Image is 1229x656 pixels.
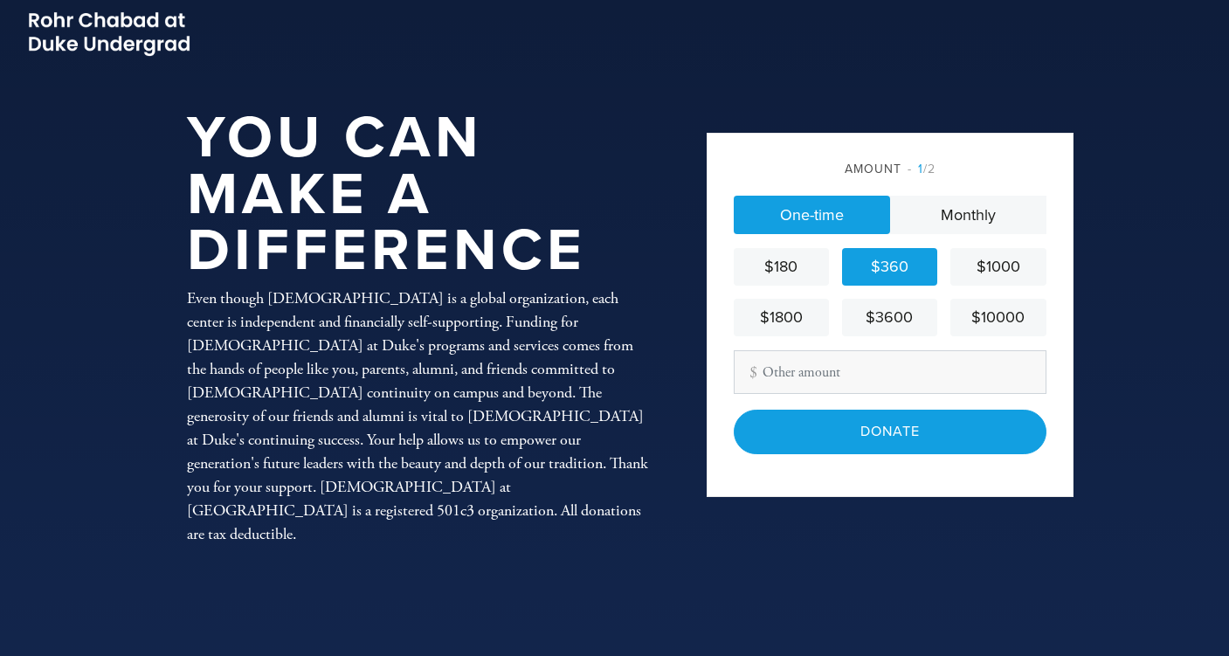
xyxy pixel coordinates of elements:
h1: You Can Make a Difference [187,110,650,280]
div: $3600 [849,306,930,329]
img: Picture2_0.png [26,9,192,59]
div: $1800 [741,306,822,329]
a: $10000 [950,299,1046,336]
a: $3600 [842,299,937,336]
a: $1000 [950,248,1046,286]
div: $1000 [957,255,1039,279]
div: Even though [DEMOGRAPHIC_DATA] is a global organization, each center is independent and financial... [187,287,650,546]
a: Monthly [890,196,1046,234]
a: $1800 [734,299,829,336]
span: 1 [918,162,923,176]
a: One-time [734,196,890,234]
span: /2 [908,162,936,176]
a: $360 [842,248,937,286]
a: $180 [734,248,829,286]
div: $10000 [957,306,1039,329]
input: Donate [734,410,1046,453]
div: $360 [849,255,930,279]
div: $180 [741,255,822,279]
div: Amount [734,160,1046,178]
input: Other amount [734,350,1046,394]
